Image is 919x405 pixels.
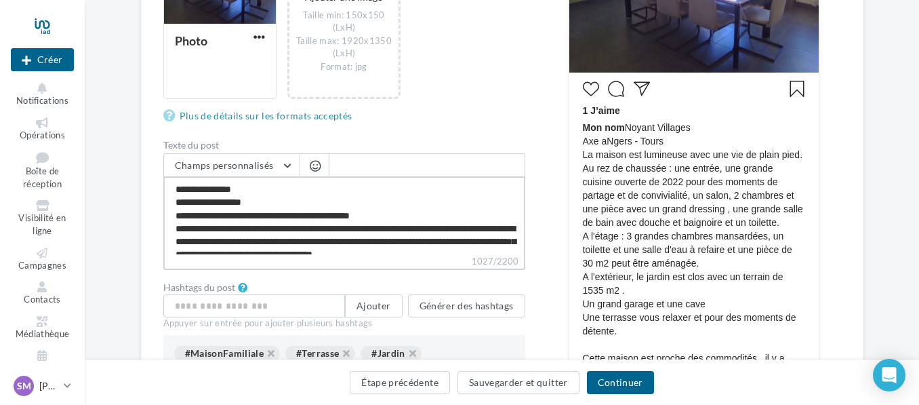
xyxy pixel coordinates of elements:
[11,80,74,109] button: Notifications
[873,359,905,391] div: Open Intercom Messenger
[350,371,450,394] button: Étape précédente
[11,48,74,71] div: Nouvelle campagne
[583,81,599,97] svg: J’aime
[18,260,66,271] span: Campagnes
[20,130,65,140] span: Opérations
[163,254,525,270] label: 1027/2200
[11,197,74,239] a: Visibilité en ligne
[11,347,74,377] a: Calendrier
[164,154,299,177] button: Champs personnalisés
[583,104,805,121] div: 1 J’aime
[175,159,274,171] span: Champs personnalisés
[17,379,31,393] span: SM
[163,140,525,150] label: Texte du post
[11,115,74,144] a: Opérations
[408,294,525,317] button: Générer des hashtags
[23,166,62,190] span: Boîte de réception
[285,346,355,361] div: #Terrasse
[587,371,654,394] button: Continuer
[361,346,421,361] div: #Jardin
[608,81,624,97] svg: Commenter
[583,122,625,133] span: Mon nom
[11,373,74,399] a: SM [PERSON_NAME]
[11,245,74,274] a: Campagnes
[16,95,68,106] span: Notifications
[11,48,74,71] button: Créer
[175,33,207,48] div: Photo
[789,81,805,97] svg: Enregistrer
[163,317,525,330] div: Appuyer sur entrée pour ajouter plusieurs hashtags
[39,379,58,393] p: [PERSON_NAME]
[163,108,358,124] a: Plus de détails sur les formats acceptés
[163,283,235,292] label: Hashtags du post
[24,294,61,305] span: Contacts
[345,294,402,317] button: Ajouter
[21,362,64,373] span: Calendrier
[18,213,66,237] span: Visibilité en ligne
[174,346,281,361] div: #MaisonFamiliale
[11,313,74,343] a: Médiathèque
[16,328,70,339] span: Médiathèque
[457,371,579,394] button: Sauvegarder et quitter
[634,81,650,97] svg: Partager la publication
[11,279,74,308] a: Contacts
[11,149,74,192] a: Boîte de réception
